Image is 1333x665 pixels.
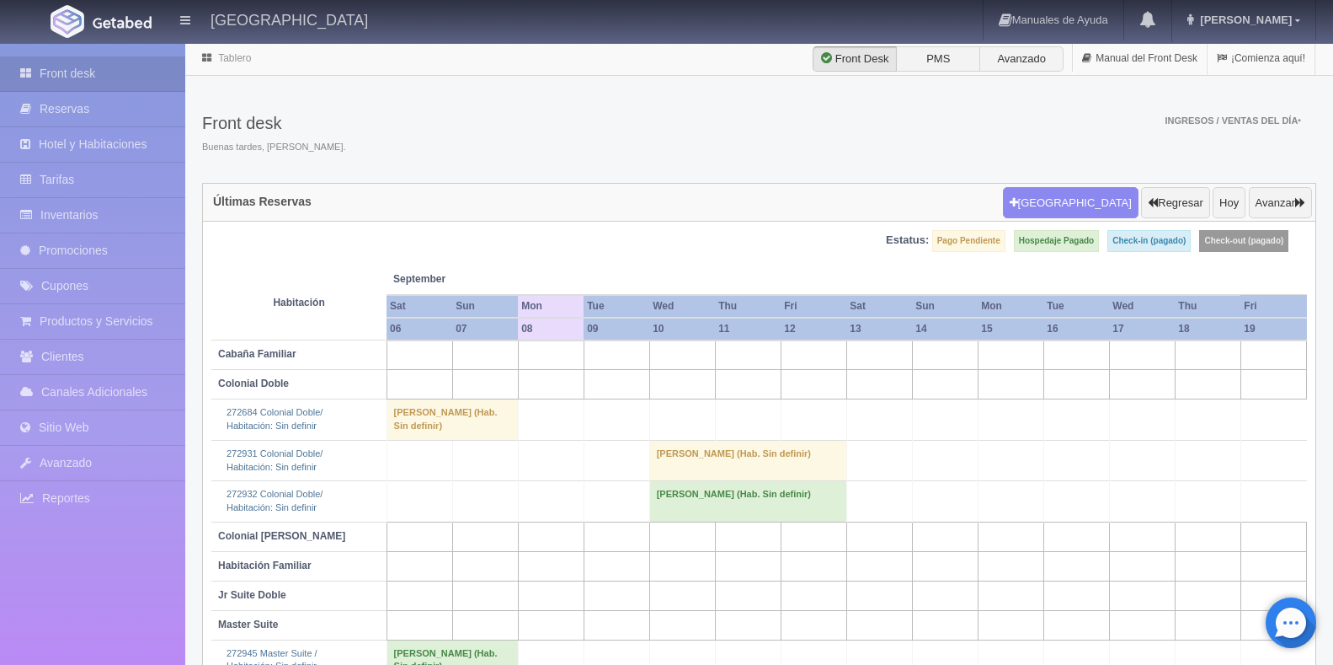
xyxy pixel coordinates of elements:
[715,295,781,318] th: Thu
[781,295,846,318] th: Fri
[387,400,518,440] td: [PERSON_NAME] (Hab. Sin definir)
[1043,295,1109,318] th: Tue
[218,560,312,571] b: Habitación Familiar
[218,378,289,389] b: Colonial Doble
[218,530,345,542] b: Colonial [PERSON_NAME]
[912,318,978,341] th: 14
[846,295,912,318] th: Sat
[1014,230,1099,252] label: Hospedaje Pagado
[649,295,715,318] th: Wed
[1109,295,1175,318] th: Wed
[1175,318,1240,341] th: 18
[1165,115,1301,126] span: Ingresos / Ventas del día
[51,5,84,38] img: Getabed
[584,318,649,341] th: 09
[715,318,781,341] th: 11
[202,114,346,132] h3: Front desk
[979,46,1064,72] label: Avanzado
[1240,295,1306,318] th: Fri
[1043,318,1109,341] th: 16
[213,196,312,208] h4: Últimas Reservas
[649,440,846,480] td: [PERSON_NAME] (Hab. Sin definir)
[1199,230,1288,252] label: Check-out (pagado)
[1196,13,1292,26] span: [PERSON_NAME]
[387,295,452,318] th: Sat
[227,407,323,431] a: 272684 Colonial Doble/Habitación: Sin definir
[1213,187,1245,219] button: Hoy
[1208,42,1314,75] a: ¡Comienza aquí!
[584,295,649,318] th: Tue
[227,448,323,472] a: 272931 Colonial Doble/Habitación: Sin definir
[452,295,518,318] th: Sun
[978,318,1043,341] th: 15
[218,619,278,630] b: Master Suite
[1107,230,1191,252] label: Check-in (pagado)
[781,318,846,341] th: 12
[978,295,1043,318] th: Mon
[393,272,511,287] span: September
[518,318,584,341] th: 08
[387,318,452,341] th: 06
[912,295,978,318] th: Sun
[93,16,152,29] img: Getabed
[1175,295,1240,318] th: Thu
[518,295,584,318] th: Mon
[1249,187,1312,219] button: Avanzar
[452,318,518,341] th: 07
[202,141,346,154] span: Buenas tardes, [PERSON_NAME].
[846,318,912,341] th: 13
[649,318,715,341] th: 10
[1240,318,1306,341] th: 19
[218,348,296,360] b: Cabaña Familiar
[1003,187,1138,219] button: [GEOGRAPHIC_DATA]
[649,481,846,522] td: [PERSON_NAME] (Hab. Sin definir)
[211,8,368,29] h4: [GEOGRAPHIC_DATA]
[1141,187,1209,219] button: Regresar
[273,297,324,308] strong: Habitación
[896,46,980,72] label: PMS
[227,489,323,512] a: 272932 Colonial Doble/Habitación: Sin definir
[813,46,897,72] label: Front Desk
[218,589,286,601] b: Jr Suite Doble
[932,230,1005,252] label: Pago Pendiente
[218,52,251,64] a: Tablero
[1109,318,1175,341] th: 17
[1073,42,1207,75] a: Manual del Front Desk
[886,233,929,249] label: Estatus:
